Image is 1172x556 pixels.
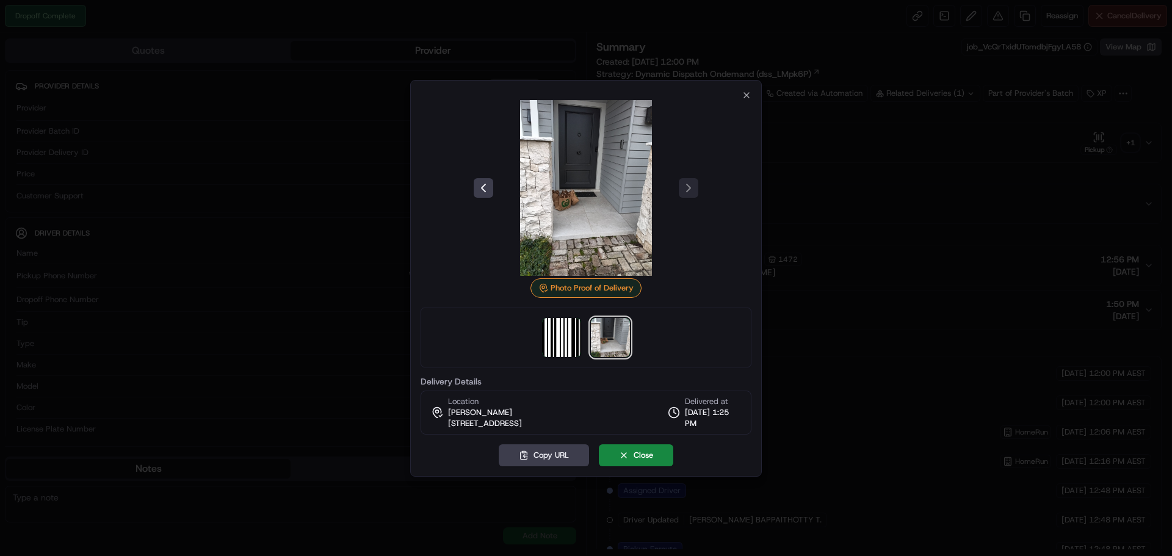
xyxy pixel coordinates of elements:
span: Location [448,396,479,407]
img: photo_proof_of_delivery image [591,318,630,357]
button: Copy URL [499,444,589,466]
img: photo_proof_of_delivery image [498,100,674,276]
span: Delivered at [685,396,741,407]
span: [STREET_ADDRESS] [448,418,522,429]
div: Photo Proof of Delivery [530,278,642,298]
label: Delivery Details [421,377,751,386]
span: [DATE] 1:25 PM [685,407,741,429]
img: barcode_scan_on_pickup image [542,318,581,357]
span: [PERSON_NAME] [448,407,512,418]
button: Close [599,444,673,466]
